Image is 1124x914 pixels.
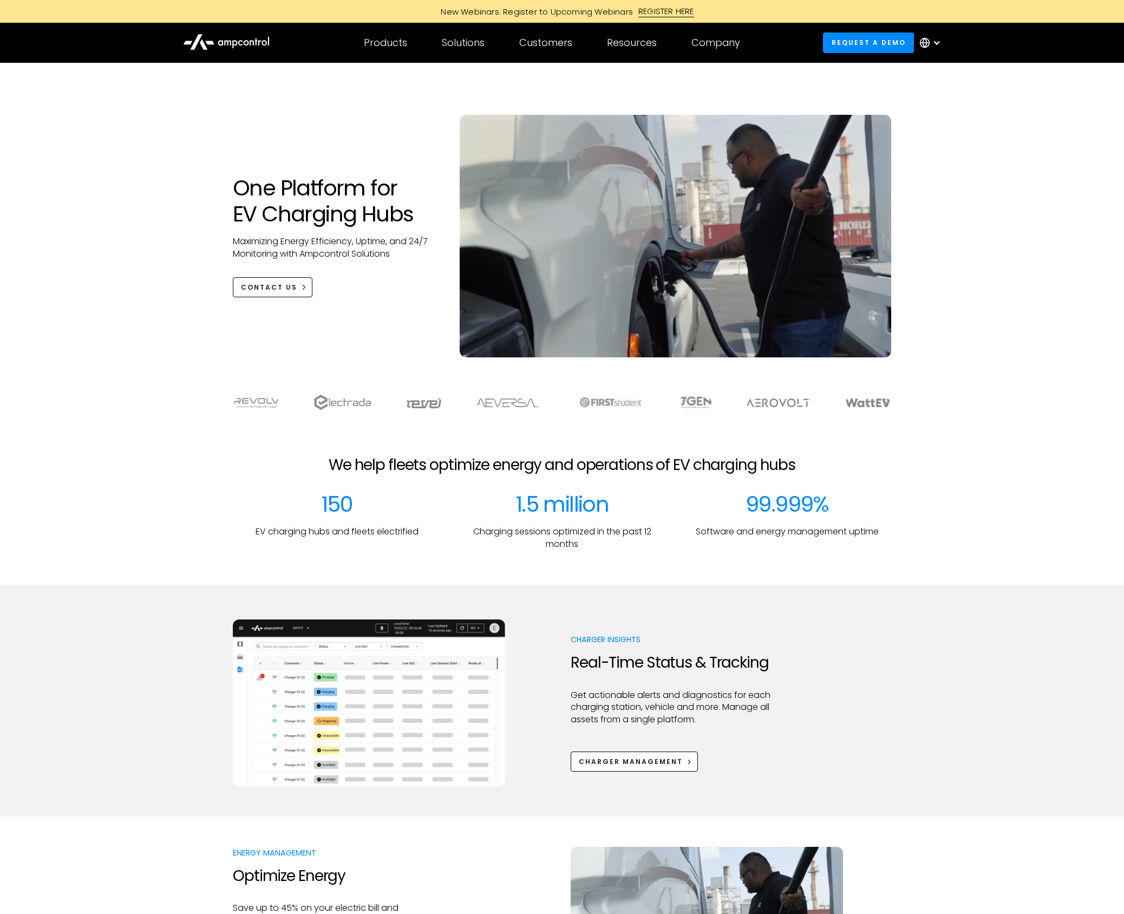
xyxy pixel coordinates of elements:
div: Customers [519,37,572,49]
div: Resources [607,37,657,49]
div: Solutions [442,37,485,49]
p: Energy Management [233,847,441,858]
a: Charger Management [571,752,698,772]
div: CONTACT US [241,283,297,292]
p: Charging sessions optimized in the past 12 months [458,526,666,550]
a: New Webinars: Register to Upcoming WebinarsREGISTER HERE [318,5,806,17]
h1: One Platform for EV Charging Hubs [233,175,438,227]
div: New Webinars: Register to Upcoming Webinars [430,6,638,17]
a: CONTACT US [233,277,312,297]
h2: Real-Time Status & Tracking [571,654,779,672]
div: 99.999% [746,491,829,517]
h2: We help fleets optimize energy and operations of EV charging hubs [329,456,795,474]
div: Charger Management [579,757,683,767]
div: Company [691,37,740,49]
h2: Optimize Energy [233,867,441,885]
p: Software and energy management uptime [696,526,879,538]
div: Products [364,37,407,49]
img: Aerovolt Logo [746,399,811,407]
p: Charger Insights [571,634,779,645]
p: EV charging hubs and fleets electrified [256,526,419,538]
a: Request a demo [823,32,914,53]
img: Ampcontrol EV charging management system for on time departure [233,619,505,786]
img: electrada logo [314,395,371,410]
div: 150 [321,491,352,517]
div: REGISTER HERE [638,5,694,17]
img: WattEV logo [845,399,891,407]
div: 1.5 million [515,491,609,517]
p: Maximizing Energy Efficiency, Uptime, and 24/7 Monitoring with Ampcontrol Solutions [233,236,438,260]
p: Get actionable alerts and diagnostics for each charging station, vehicle and more. Manage all ass... [571,689,779,726]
